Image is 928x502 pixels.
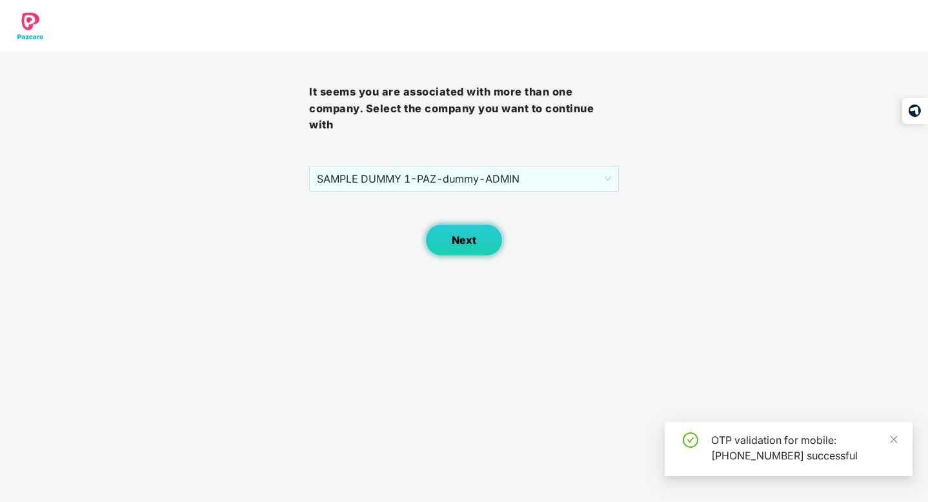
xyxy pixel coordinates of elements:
[683,432,698,448] span: check-circle
[317,166,610,191] span: SAMPLE DUMMY 1 - PAZ-dummy - ADMIN
[425,224,503,256] button: Next
[309,84,618,134] h3: It seems you are associated with more than one company. Select the company you want to continue with
[889,435,898,444] span: close
[711,432,897,463] div: OTP validation for mobile: [PHONE_NUMBER] successful
[452,234,476,246] span: Next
